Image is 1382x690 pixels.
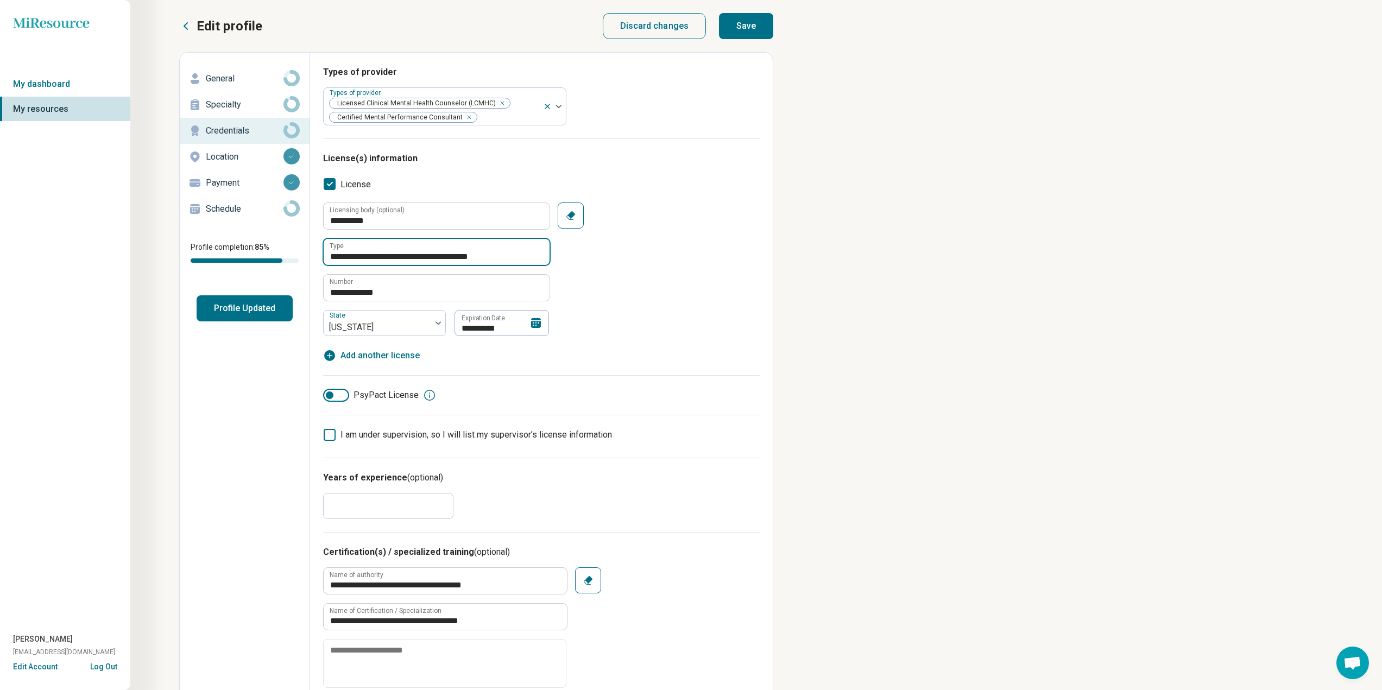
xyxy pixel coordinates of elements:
[323,546,760,559] h3: Certification(s) / specialized training
[206,202,283,216] p: Schedule
[197,295,293,321] button: Profile Updated
[13,647,115,657] span: [EMAIL_ADDRESS][DOMAIN_NAME]
[180,66,310,92] a: General
[13,634,73,645] span: [PERSON_NAME]
[324,239,550,265] input: credential.licenses.0.name
[323,66,760,79] h3: Types of provider
[323,389,419,402] label: PsyPact License
[330,89,383,97] label: Types of provider
[330,243,344,249] label: Type
[90,661,117,670] button: Log Out
[179,17,262,35] button: Edit profile
[340,429,612,440] span: I am under supervision, so I will list my supervisor’s license information
[330,278,353,285] label: Number
[474,547,510,557] span: (optional)
[330,112,466,123] span: Certified Mental Performance Consultant
[255,243,269,251] span: 85 %
[180,92,310,118] a: Specialty
[206,176,283,189] p: Payment
[206,150,283,163] p: Location
[330,207,405,213] label: Licensing body (optional)
[180,170,310,196] a: Payment
[13,661,58,673] button: Edit Account
[323,152,760,165] h3: License(s) information
[323,349,420,362] button: Add another license
[330,312,348,320] label: State
[407,472,443,483] span: (optional)
[197,17,262,35] p: Edit profile
[340,178,371,191] span: License
[206,98,283,111] p: Specialty
[1336,647,1369,679] a: Open chat
[330,572,383,578] label: Name of authority
[719,13,773,39] button: Save
[323,471,760,484] h3: Years of experience
[180,235,310,269] div: Profile completion:
[603,13,706,39] button: Discard changes
[206,72,283,85] p: General
[340,349,420,362] span: Add another license
[191,258,299,263] div: Profile completion
[330,98,499,109] span: Licensed Clinical Mental Health Counselor (LCMHC)
[180,144,310,170] a: Location
[180,118,310,144] a: Credentials
[206,124,283,137] p: Credentials
[330,607,441,614] label: Name of Certification / Specialization
[180,196,310,222] a: Schedule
